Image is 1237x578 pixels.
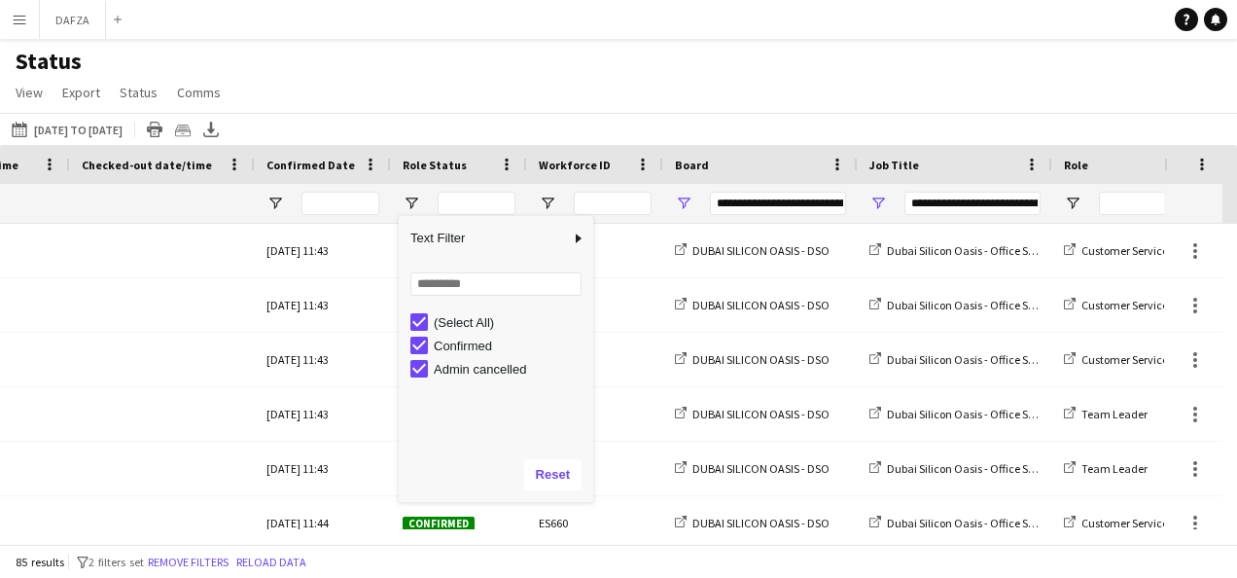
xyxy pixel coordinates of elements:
a: Dubai Silicon Oasis - Office Support [869,407,1060,421]
button: Reset [524,459,582,490]
span: Comms [177,84,221,101]
button: Open Filter Menu [675,195,692,212]
button: Open Filter Menu [539,195,556,212]
app-action-btn: Export XLSX [199,118,223,141]
button: [DATE] to [DATE] [8,118,126,141]
span: DUBAI SILICON OASIS - DSO [692,407,830,421]
span: DUBAI SILICON OASIS - DSO [692,352,830,367]
a: Dubai Silicon Oasis - Office Support [869,461,1060,476]
button: Open Filter Menu [403,195,420,212]
div: Admin cancelled [434,362,587,377]
a: DUBAI SILICON OASIS - DSO [675,298,830,312]
a: View [8,80,51,105]
div: ES3092 [527,333,663,386]
a: Status [112,80,165,105]
span: Dubai Silicon Oasis - Office Support [887,407,1060,421]
input: Role Filter Input [1099,192,1235,215]
span: Checked-out date/time [82,158,212,172]
a: DUBAI SILICON OASIS - DSO [675,516,830,530]
a: Export [54,80,108,105]
span: DUBAI SILICON OASIS - DSO [692,461,830,476]
input: Workforce ID Filter Input [574,192,652,215]
a: Comms [169,80,229,105]
div: ES660 [527,496,663,550]
a: DUBAI SILICON OASIS - DSO [675,407,830,421]
span: Dubai Silicon Oasis - Office Support [887,516,1060,530]
a: DUBAI SILICON OASIS - DSO [675,352,830,367]
div: [DATE] 11:43 [255,333,391,386]
div: [DATE] 11:44 [255,496,391,550]
a: Dubai Silicon Oasis - Office Support [869,298,1060,312]
span: Team Leader [1081,407,1148,421]
div: ES6904 [527,387,663,441]
span: Status [120,84,158,101]
a: Dubai Silicon Oasis - Office Support [869,516,1060,530]
span: Workforce ID [539,158,611,172]
span: Job Title [869,158,919,172]
a: DUBAI SILICON OASIS - DSO [675,461,830,476]
div: [DATE] 11:43 [255,442,391,495]
span: 2 filters set [88,555,144,569]
span: Board [675,158,709,172]
div: [DATE] 11:43 [255,224,391,277]
span: Dubai Silicon Oasis - Office Support [887,243,1060,258]
button: Remove filters [144,552,232,573]
div: Column Filter [399,216,593,502]
div: ES7109 [527,278,663,332]
app-action-btn: Print [143,118,166,141]
app-action-btn: Crew files as ZIP [171,118,194,141]
a: DUBAI SILICON OASIS - DSO [675,243,830,258]
input: Role Status Filter Input [438,192,515,215]
span: Dubai Silicon Oasis - Office Support [887,352,1060,367]
a: Team Leader [1064,461,1148,476]
button: Open Filter Menu [1064,195,1081,212]
span: Confirmed Date [266,158,355,172]
span: Role Status [403,158,467,172]
button: Reload data [232,552,310,573]
span: DUBAI SILICON OASIS - DSO [692,298,830,312]
div: Filter List [399,310,593,380]
span: Dubai Silicon Oasis - Office Support [887,461,1060,476]
button: Open Filter Menu [869,195,887,212]
div: ES660 [527,224,663,277]
span: View [16,84,43,101]
div: ES6904 [527,442,663,495]
input: Search filter values [410,272,582,296]
button: DAFZA [40,1,106,39]
span: Text Filter [399,222,570,255]
div: Confirmed [434,339,587,353]
div: [DATE] 11:43 [255,278,391,332]
span: Export [62,84,100,101]
span: DUBAI SILICON OASIS - DSO [692,243,830,258]
button: Open Filter Menu [266,195,284,212]
span: DUBAI SILICON OASIS - DSO [692,516,830,530]
a: Team Leader [1064,407,1148,421]
span: Role [1064,158,1088,172]
input: Confirmed Date Filter Input [301,192,379,215]
span: Dubai Silicon Oasis - Office Support [887,298,1060,312]
span: Team Leader [1081,461,1148,476]
div: (Select All) [434,315,587,330]
div: [DATE] 11:43 [255,387,391,441]
a: Dubai Silicon Oasis - Office Support [869,243,1060,258]
span: Confirmed [403,517,475,531]
a: Dubai Silicon Oasis - Office Support [869,352,1060,367]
